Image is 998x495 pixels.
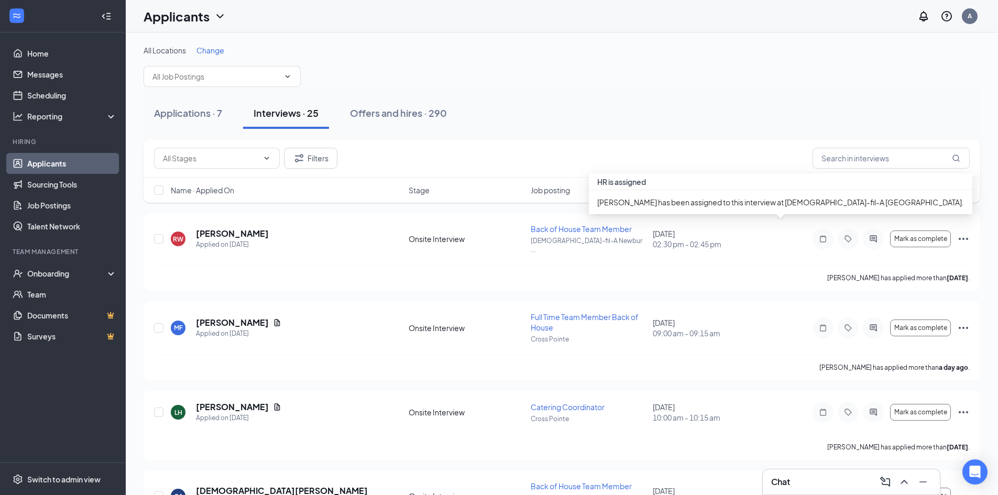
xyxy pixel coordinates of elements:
svg: Document [273,403,281,411]
span: All Locations [144,46,186,55]
svg: Notifications [917,10,930,23]
div: Offers and hires · 290 [350,106,447,119]
div: [DATE] [653,402,769,423]
span: 02:30 pm - 02:45 pm [653,239,769,249]
input: All Stages [163,152,258,164]
div: Team Management [13,247,115,256]
svg: MagnifyingGlass [952,154,960,162]
p: [DEMOGRAPHIC_DATA]-fil-A Newbur ... [531,236,646,254]
svg: Note [817,408,829,416]
svg: UserCheck [13,268,23,279]
svg: Document [273,318,281,327]
a: Sourcing Tools [27,174,117,195]
div: [DATE] [653,228,769,249]
svg: ActiveChat [867,324,880,332]
a: Messages [27,64,117,85]
span: Full Time Team Member Back of House [531,312,639,332]
span: Change [196,46,224,55]
svg: Ellipses [957,322,970,334]
a: Team [27,284,117,305]
button: ComposeMessage [877,474,894,490]
div: Open Intercom Messenger [962,459,988,485]
span: 09:00 am - 09:15 am [653,328,769,338]
h1: Applicants [144,7,210,25]
a: DocumentsCrown [27,305,117,326]
svg: Tag [842,235,854,243]
h5: [PERSON_NAME] [196,401,269,413]
input: All Job Postings [152,71,279,82]
svg: Collapse [101,11,112,21]
div: Hiring [13,137,115,146]
button: Mark as complete [890,320,951,336]
div: Switch to admin view [27,474,101,485]
div: Interviews · 25 [254,106,319,119]
div: Onsite Interview [409,407,524,417]
a: Home [27,43,117,64]
button: Minimize [915,474,931,490]
div: [DATE] [653,317,769,338]
div: Applied on [DATE] [196,328,281,339]
svg: ChevronDown [262,154,271,162]
p: [PERSON_NAME] has applied more than . [827,443,970,452]
svg: Tag [842,324,854,332]
span: [PERSON_NAME] has been assigned to this interview at [DEMOGRAPHIC_DATA]-fil-A [GEOGRAPHIC_DATA]. [597,197,964,207]
b: a day ago [939,364,968,371]
a: Job Postings [27,195,117,216]
b: [DATE] [947,443,968,451]
div: LH [174,408,182,417]
svg: ChevronDown [283,72,292,81]
svg: Analysis [13,111,23,122]
svg: Filter [293,152,305,164]
svg: Note [817,324,829,332]
div: Applications · 7 [154,106,222,119]
div: Onboarding [27,268,108,279]
span: Mark as complete [894,324,947,332]
a: Applicants [27,153,117,174]
div: A [968,12,972,20]
h5: [PERSON_NAME] [196,228,269,239]
p: [PERSON_NAME] has applied more than . [819,363,970,372]
svg: Ellipses [957,406,970,419]
p: Cross Pointe [531,414,646,423]
a: SurveysCrown [27,326,117,347]
button: Mark as complete [890,404,951,421]
a: Talent Network [27,216,117,237]
span: HR is assigned [597,177,646,186]
div: Reporting [27,111,117,122]
span: Back of House Team Member [531,224,632,234]
span: Catering Coordinator [531,402,605,412]
div: Onsite Interview [409,323,524,333]
span: Mark as complete [894,235,947,243]
svg: WorkstreamLogo [12,10,22,21]
button: Filter Filters [284,148,337,169]
p: Cross Pointe [531,335,646,344]
span: Mark as complete [894,409,947,416]
span: Job posting [531,185,570,195]
div: Applied on [DATE] [196,239,269,250]
svg: Settings [13,474,23,485]
span: Name · Applied On [171,185,234,195]
svg: ComposeMessage [879,476,892,488]
span: 10:00 am - 10:15 am [653,412,769,423]
svg: Ellipses [957,233,970,245]
svg: Tag [842,408,854,416]
button: Mark as complete [890,230,951,247]
svg: Minimize [917,476,929,488]
p: [PERSON_NAME] has applied more than . [827,273,970,282]
div: MF [174,323,183,332]
span: Back of House Team Member [531,481,632,491]
svg: ActiveChat [867,235,880,243]
svg: QuestionInfo [940,10,953,23]
input: Search in interviews [813,148,970,169]
h3: Chat [771,476,790,488]
div: Onsite Interview [409,234,524,244]
button: ChevronUp [896,474,913,490]
span: Stage [409,185,430,195]
div: Applied on [DATE] [196,413,281,423]
a: Scheduling [27,85,117,106]
div: RW [173,235,183,244]
h5: [PERSON_NAME] [196,317,269,328]
svg: ActiveChat [867,408,880,416]
svg: ChevronUp [898,476,911,488]
svg: ChevronDown [214,10,226,23]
